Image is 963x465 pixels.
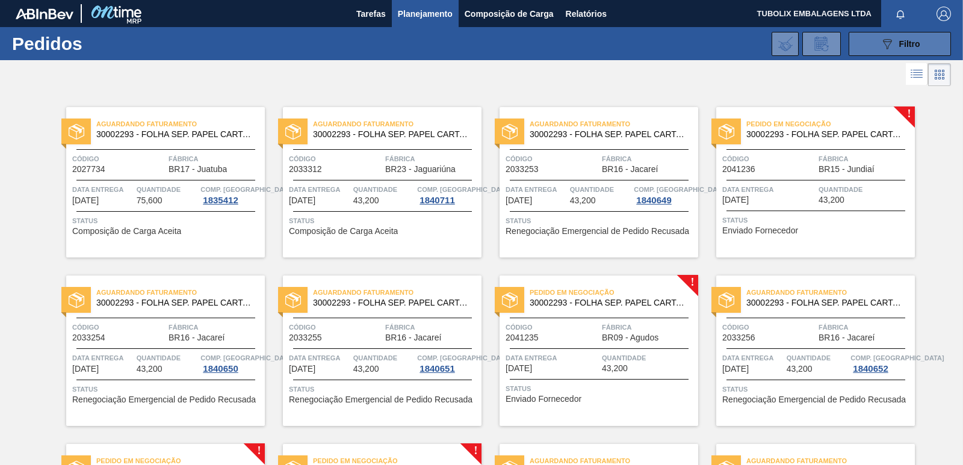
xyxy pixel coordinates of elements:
span: Quantidade [819,183,912,196]
span: 43,200 [819,196,844,205]
span: Relatórios [566,7,607,21]
div: Visão em Lista [906,63,928,86]
span: Planejamento [398,7,453,21]
h1: Pedidos [12,37,187,51]
img: status [69,292,84,308]
a: Comp. [GEOGRAPHIC_DATA]1840711 [417,183,478,205]
span: Tarefas [356,7,386,21]
span: Código [72,321,166,333]
img: Logout [937,7,951,21]
span: Fábrica [169,153,262,165]
span: Data entrega [506,183,567,196]
span: BR15 - Jundiaí [819,165,875,174]
span: Data entrega [289,183,350,196]
span: Data entrega [722,352,784,364]
span: Renegociação Emergencial de Pedido Recusada [722,395,906,404]
span: Aguardando Faturamento [96,286,265,298]
span: Enviado Fornecedor [506,395,581,404]
span: Data entrega [289,352,350,364]
a: statusAguardando Faturamento30002293 - FOLHA SEP. PAPEL CARTAO 1200x1000M 350gCódigo2033255Fábric... [265,276,482,426]
img: status [502,292,518,308]
span: Código [506,321,599,333]
a: statusAguardando Faturamento30002293 - FOLHA SEP. PAPEL CARTAO 1200x1000M 350gCódigo2033256Fábric... [698,276,915,426]
span: Status [722,383,912,395]
span: 30002293 - FOLHA SEP. PAPEL CARTAO 1200x1000M 350g [530,298,689,307]
span: Comp. Carga [200,352,294,364]
span: 30002293 - FOLHA SEP. PAPEL CARTAO 1200x1000M 350g [530,130,689,139]
span: Quantidade [602,352,695,364]
span: Data entrega [72,183,134,196]
span: Fábrica [385,321,478,333]
span: Código [289,153,382,165]
span: 2027734 [72,165,105,174]
span: Status [72,215,262,227]
img: TNhmsLtSVTkK8tSr43FrP2fwEKptu5GPRR3wAAAABJRU5ErkJggg== [16,8,73,19]
span: Renegociação Emergencial de Pedido Recusada [72,395,256,404]
span: 30002293 - FOLHA SEP. PAPEL CARTAO 1200x1000M 350g [96,298,255,307]
a: Comp. [GEOGRAPHIC_DATA]1835412 [200,183,262,205]
span: Aguardando Faturamento [313,286,482,298]
span: 2033254 [72,333,105,342]
span: BR09 - Agudos [602,333,658,342]
span: Status [72,383,262,395]
div: Importar Negociações dos Pedidos [772,32,799,56]
a: statusAguardando Faturamento30002293 - FOLHA SEP. PAPEL CARTAO 1200x1000M 350gCódigo2027734Fábric... [48,107,265,257]
span: Renegociação Emergencial de Pedido Recusada [506,227,689,236]
div: 1840649 [634,196,673,205]
span: Código [289,321,382,333]
span: BR16 - Jacareí [385,333,441,342]
span: Status [289,215,478,227]
span: Fábrica [602,153,695,165]
span: Aguardando Faturamento [530,118,698,130]
span: Composição de Carga Aceita [72,227,181,236]
span: Fábrica [385,153,478,165]
img: status [285,292,301,308]
span: Código [72,153,166,165]
span: 12/11/2025 [506,364,532,373]
span: Código [506,153,599,165]
span: Data entrega [506,352,599,364]
span: 2033256 [722,333,755,342]
a: Comp. [GEOGRAPHIC_DATA]1840651 [417,352,478,374]
a: Comp. [GEOGRAPHIC_DATA]1840652 [850,352,912,374]
img: status [69,124,84,140]
div: 1840651 [417,364,457,374]
span: Quantidade [353,352,415,364]
div: 1835412 [200,196,240,205]
span: Fábrica [602,321,695,333]
span: 07/11/2025 [289,196,315,205]
div: Visão em Cards [928,63,951,86]
span: Fábrica [819,153,912,165]
a: Comp. [GEOGRAPHIC_DATA]1840649 [634,183,695,205]
span: Código [722,153,816,165]
span: Quantidade [570,183,631,196]
span: 07/11/2025 [506,196,532,205]
a: statusAguardando Faturamento30002293 - FOLHA SEP. PAPEL CARTAO 1200x1000M 350gCódigo2033254Fábric... [48,276,265,426]
span: Aguardando Faturamento [313,118,482,130]
span: 07/11/2025 [72,196,99,205]
span: Data entrega [72,352,134,364]
span: Comp. Carga [850,352,944,364]
span: Comp. Carga [634,183,727,196]
span: 12/11/2025 [289,365,315,374]
span: 30002293 - FOLHA SEP. PAPEL CARTAO 1200x1000M 350g [313,130,472,139]
img: status [502,124,518,140]
span: 2041236 [722,165,755,174]
a: !statusPedido em Negociação30002293 - FOLHA SEP. PAPEL CARTAO 1200x1000M 350gCódigo2041235Fábrica... [482,276,698,426]
span: Comp. Carga [417,352,510,364]
a: statusAguardando Faturamento30002293 - FOLHA SEP. PAPEL CARTAO 1200x1000M 350gCódigo2033312Fábric... [265,107,482,257]
span: Comp. Carga [200,183,294,196]
span: Quantidade [137,352,198,364]
span: Quantidade [353,183,415,196]
span: 14/11/2025 [722,365,749,374]
span: Renegociação Emergencial de Pedido Recusada [289,395,472,404]
span: Composição de Carga [465,7,554,21]
span: 43,200 [137,365,163,374]
span: Status [506,215,695,227]
span: 43,200 [353,365,379,374]
img: status [285,124,301,140]
span: Código [722,321,816,333]
span: Fábrica [819,321,912,333]
span: 2041235 [506,333,539,342]
span: 30002293 - FOLHA SEP. PAPEL CARTAO 1200x1000M 350g [746,130,905,139]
